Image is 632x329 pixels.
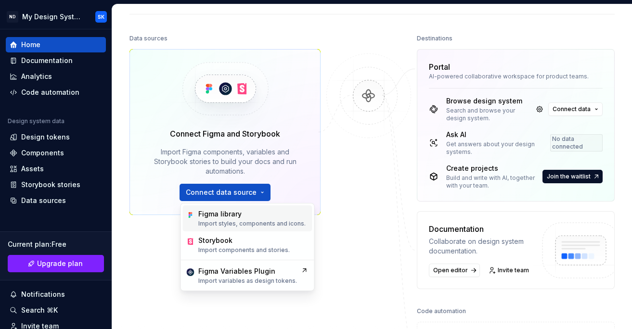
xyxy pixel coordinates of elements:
p: Import variables as design tokens. [198,277,297,285]
div: Assets [21,164,44,174]
a: Open editor [429,264,480,277]
button: Notifications [6,287,106,302]
div: Search and browse your design system. [446,107,531,122]
div: My Design System [22,12,84,22]
button: Connect data source [180,184,271,201]
div: Connect Figma and Storybook [170,128,280,139]
div: Portal [429,61,450,73]
div: Design system data [8,117,64,125]
div: Destinations [417,32,452,45]
div: Notifications [21,290,65,299]
div: Build and write with AI, together with your team. [446,174,541,190]
div: Code automation [21,88,79,97]
div: Data sources [129,32,168,45]
div: AI-powered collaborative workspace for product teams. [429,73,603,80]
button: Search ⌘K [6,303,106,318]
div: Documentation [21,56,73,65]
button: Join the waitlist [542,170,603,183]
a: Documentation [6,53,106,68]
span: Invite team [498,266,529,274]
div: Code automation [417,304,466,318]
div: Documentation [429,223,533,235]
span: Join the waitlist [547,173,591,180]
button: Upgrade plan [8,255,104,272]
a: Storybook stories [6,177,106,192]
a: Design tokens [6,129,106,145]
div: Create projects [446,164,541,173]
a: Analytics [6,69,106,84]
div: No data connected [550,134,603,152]
div: Figma library [198,209,242,219]
span: Connect data [553,105,591,113]
span: Connect data source [186,188,257,197]
div: Import Figma components, variables and Storybook stories to build your docs and run automations. [143,147,307,176]
div: Components [21,148,64,158]
a: Data sources [6,193,106,208]
button: Connect data [548,102,603,116]
div: Figma Variables Plugin [198,266,275,276]
div: Collaborate on design system documentation. [429,237,533,256]
div: Design tokens [21,132,70,142]
span: Upgrade plan [37,259,83,268]
p: Import components and stories. [198,246,290,254]
div: Ask AI [446,130,548,139]
div: Get answers about your design systems. [446,140,548,156]
a: Home [6,37,106,52]
a: Invite team [486,264,533,277]
a: Assets [6,161,106,177]
div: SK [98,13,104,21]
div: Analytics [21,72,52,81]
a: Components [6,145,106,161]
button: NDMy Design SystemSK [2,6,110,27]
div: Data sources [21,196,66,205]
div: Browse design system [446,96,531,106]
div: Storybook stories [21,180,80,190]
span: Open editor [433,266,468,274]
div: Storybook [198,236,232,245]
div: Search ⌘K [21,305,58,315]
div: Home [21,40,40,50]
a: Code automation [6,85,106,100]
p: Import styles, components and icons. [198,220,306,228]
div: Current plan : Free [8,240,104,249]
div: ND [7,11,18,23]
